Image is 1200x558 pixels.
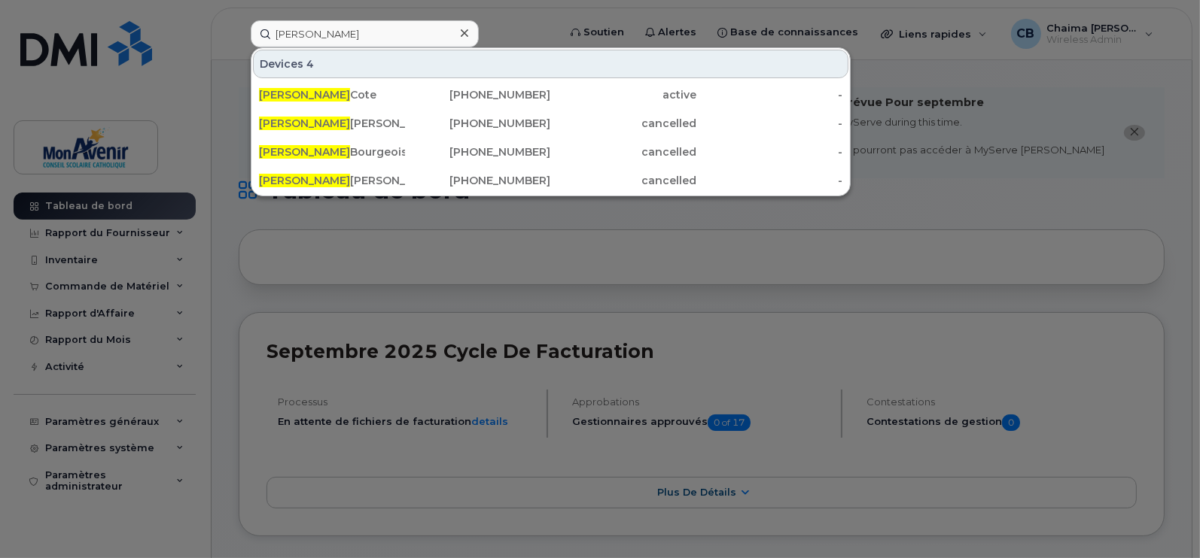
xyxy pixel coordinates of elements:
div: - [696,173,842,188]
span: [PERSON_NAME] [259,117,350,130]
div: - [696,144,842,159]
div: cancelled [551,116,697,131]
div: [PHONE_NUMBER] [405,116,551,131]
div: Bourgeois [259,144,405,159]
div: - [696,116,842,131]
div: [PHONE_NUMBER] [405,87,551,102]
a: [PERSON_NAME][PERSON_NAME] [PERSON_NAME][PHONE_NUMBER]cancelled- [253,167,848,194]
span: [PERSON_NAME] [259,174,350,187]
span: 4 [306,56,314,71]
div: [PHONE_NUMBER] [405,173,551,188]
div: cancelled [551,173,697,188]
div: active [551,87,697,102]
div: - [696,87,842,102]
div: Cote [259,87,405,102]
div: [PERSON_NAME] [259,116,405,131]
span: [PERSON_NAME] [259,145,350,159]
a: [PERSON_NAME]Bourgeois[PHONE_NUMBER]cancelled- [253,138,848,165]
span: [PERSON_NAME] [259,88,350,102]
a: [PERSON_NAME][PERSON_NAME][PHONE_NUMBER]cancelled- [253,110,848,137]
div: [PERSON_NAME] [PERSON_NAME] [259,173,405,188]
a: [PERSON_NAME]Cote[PHONE_NUMBER]active- [253,81,848,108]
div: Devices [253,50,848,78]
div: [PHONE_NUMBER] [405,144,551,159]
div: cancelled [551,144,697,159]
